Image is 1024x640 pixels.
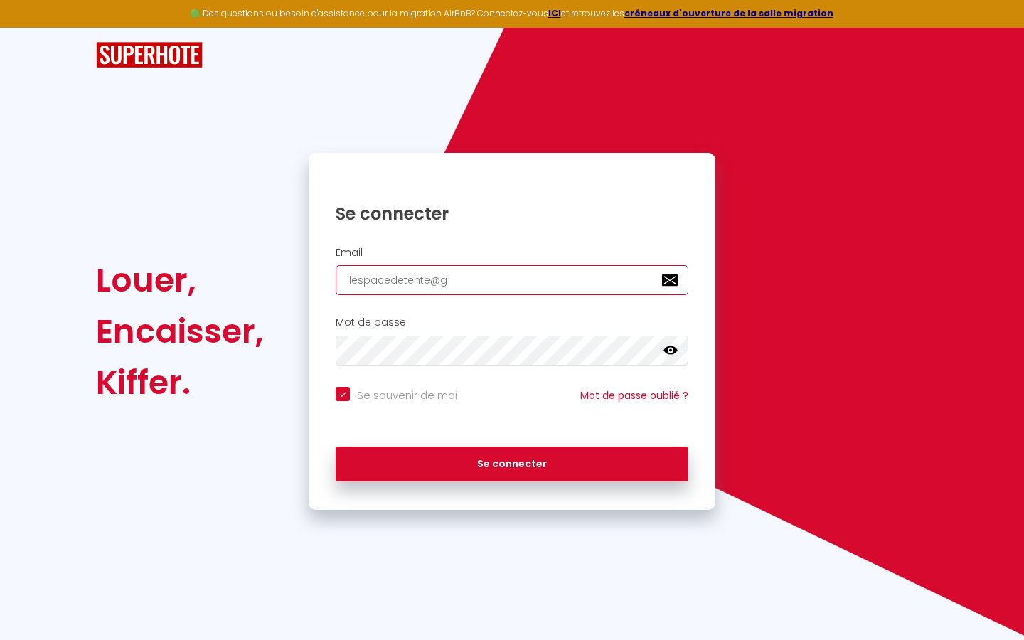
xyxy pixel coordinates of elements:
[11,6,54,48] button: Ouvrir le widget de chat LiveChat
[548,7,561,19] a: ICI
[336,247,688,259] h2: Email
[580,388,688,402] a: Mot de passe oublié ?
[96,306,264,357] div: Encaisser,
[336,316,688,329] h2: Mot de passe
[336,447,688,482] button: Se connecter
[96,42,203,68] img: SuperHote logo
[624,7,833,19] a: créneaux d'ouverture de la salle migration
[336,265,688,295] input: Ton Email
[96,255,264,306] div: Louer,
[336,203,688,225] h1: Se connecter
[96,357,264,408] div: Kiffer.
